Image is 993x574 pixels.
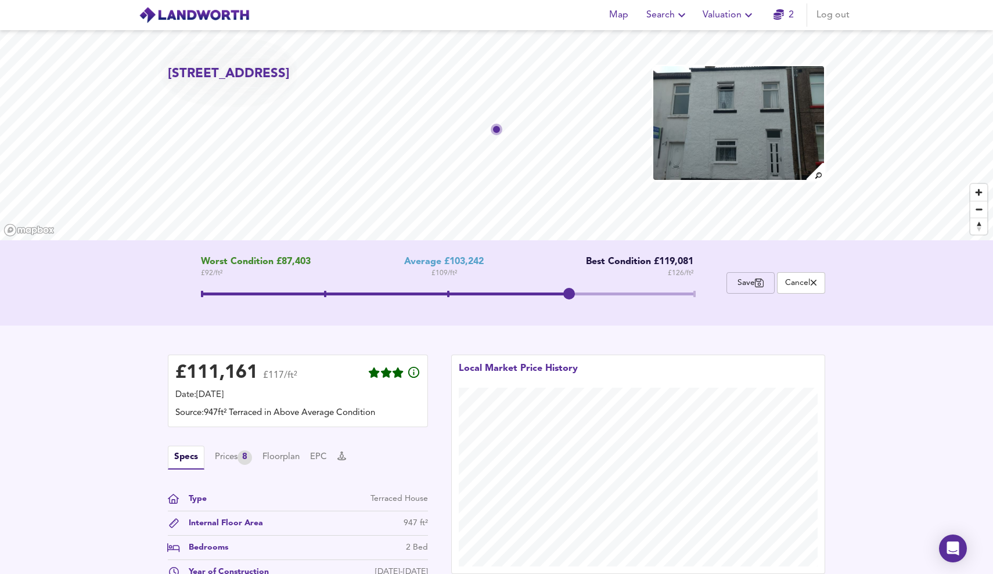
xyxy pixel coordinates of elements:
div: Best Condition £119,081 [577,257,693,268]
div: Bedrooms [179,541,228,554]
span: Search [646,7,689,23]
img: search [805,161,825,182]
button: Valuation [698,3,760,27]
button: Prices8 [215,450,252,465]
img: logo [139,6,250,24]
div: Local Market Price History [459,362,578,388]
button: Zoom out [970,201,987,218]
span: £ 109 / ft² [431,268,457,279]
span: £117/ft² [263,371,297,388]
button: Save [726,272,775,294]
span: £ 126 / ft² [668,268,693,279]
button: Reset bearing to north [970,218,987,234]
button: 2 [765,3,802,27]
button: Specs [168,446,204,470]
button: Search [642,3,693,27]
div: Date: [DATE] [175,389,420,402]
button: Map [600,3,637,27]
div: Terraced House [370,493,428,505]
div: Type [179,493,207,505]
div: 2 Bed [406,541,428,554]
div: Source: 947ft² Terraced in Above Average Condition [175,407,420,420]
button: Cancel [777,272,825,294]
span: Log out [816,7,850,23]
span: Cancel [783,277,819,288]
a: 2 [773,7,794,23]
div: 8 [238,450,252,465]
div: 947 ft² [404,517,428,529]
img: property [652,65,825,181]
div: Prices [215,450,252,465]
div: Open Intercom Messenger [939,535,967,562]
span: £ 92 / ft² [201,268,311,279]
span: Valuation [703,7,755,23]
span: Worst Condition £87,403 [201,257,311,268]
button: Zoom in [970,184,987,201]
span: Save [733,277,768,288]
div: Internal Floor Area [179,517,263,529]
div: Average £103,242 [404,257,484,268]
div: £ 111,161 [175,364,258,382]
button: EPC [310,451,327,464]
span: Map [605,7,632,23]
button: Log out [812,3,854,27]
button: Floorplan [262,451,300,464]
a: Mapbox homepage [3,223,55,237]
h2: [STREET_ADDRESS] [168,65,290,83]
